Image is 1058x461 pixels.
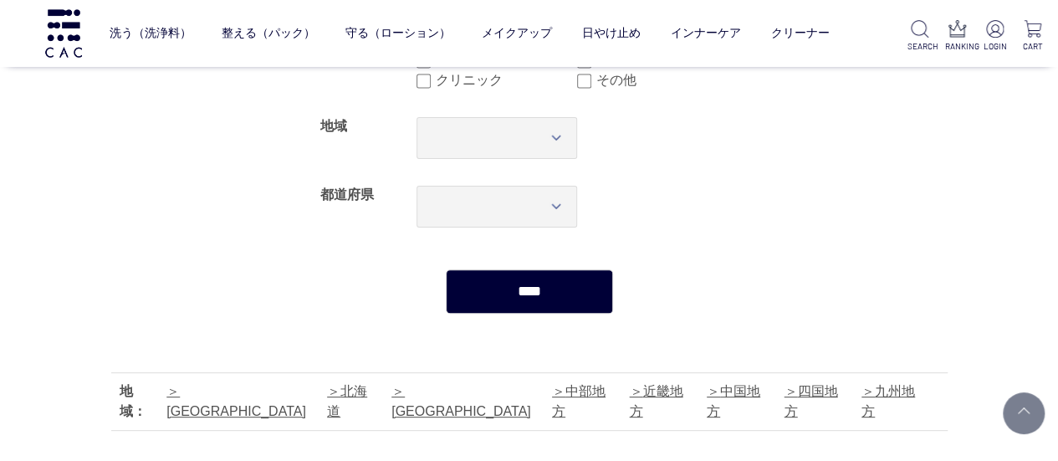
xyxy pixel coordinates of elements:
a: 日やけ止め [581,13,640,54]
img: logo [43,9,84,57]
a: 守る（ローション） [345,13,451,54]
a: 近畿地方 [629,384,682,418]
a: 北海道 [327,384,367,418]
a: インナーケア [670,13,740,54]
a: 四国地方 [784,384,837,418]
label: 都道府県 [320,187,374,202]
p: SEARCH [907,40,932,53]
a: CART [1020,20,1045,53]
a: 洗う（洗浄料） [110,13,192,54]
p: LOGIN [983,40,1007,53]
a: [GEOGRAPHIC_DATA] [166,384,306,418]
a: 中部地方 [552,384,606,418]
a: 中国地方 [707,384,760,418]
a: メイクアップ [481,13,551,54]
p: CART [1020,40,1045,53]
a: SEARCH [907,20,932,53]
a: クリーナー [770,13,829,54]
a: LOGIN [983,20,1007,53]
a: RANKING [945,20,969,53]
p: RANKING [945,40,969,53]
a: 九州地方 [861,384,915,418]
a: [GEOGRAPHIC_DATA] [391,384,531,418]
label: 地域 [320,119,347,133]
a: 整える（パック） [222,13,315,54]
div: 地域： [120,382,159,422]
